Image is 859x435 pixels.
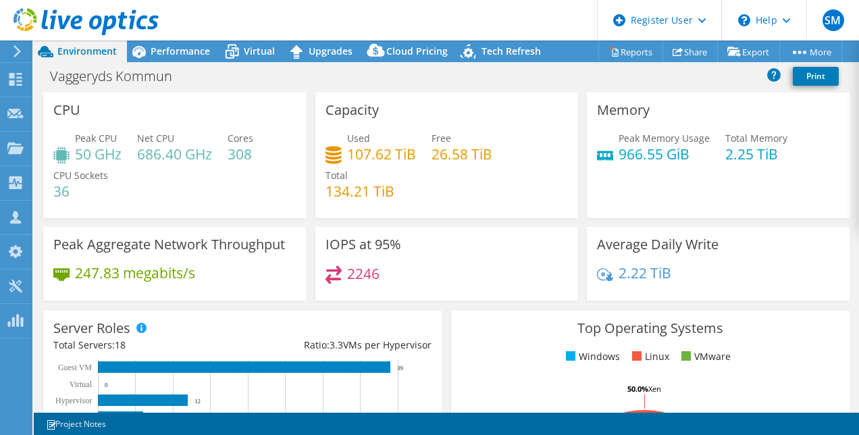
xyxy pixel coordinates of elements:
span: Performance [151,45,210,57]
div: Total Servers: [53,338,242,353]
span: CPU Sockets [53,169,108,182]
h3: Capacity [326,103,379,118]
tspan: Xen [648,384,661,394]
span: Cloud Pricing [386,45,448,57]
text: 39 [397,365,404,372]
h1: Vaggeryds Kommun [44,69,193,84]
h4: 2246 [347,266,380,281]
a: Print [793,67,839,86]
text: Guest VM [58,363,92,372]
h3: Average Daily Write [597,237,719,252]
a: Project Notes [36,415,115,432]
span: 3.3 [330,338,343,351]
span: Environment [57,45,117,57]
h4: 26.58 TiB [432,147,492,161]
h4: 50 GHz [75,147,122,161]
span: Peak CPU [75,132,117,145]
h4: 247.83 megabits/s [75,265,195,280]
text: Hypervisor [55,396,92,405]
h4: 308 [228,147,253,161]
li: VMware [678,349,731,364]
span: Tech Refresh [481,45,541,57]
span: Used [347,132,370,145]
span: 18 [115,338,126,351]
span: Upgrades [309,45,353,57]
span: Free [432,132,451,145]
div: Ratio: VMs per Hypervisor [242,338,432,353]
svg: \n [738,14,750,26]
span: SM [823,9,844,31]
h4: 36 [53,184,108,199]
a: Export [717,41,780,62]
h3: Peak Aggregate Network Throughput [53,237,285,252]
a: Share [662,41,718,62]
h4: 134.21 TiB [326,184,394,199]
h4: 107.62 TiB [347,147,416,161]
li: Linux [629,349,669,364]
text: 0 [105,382,108,388]
text: Virtual [70,380,93,389]
text: 12 [194,398,201,405]
span: Virtual [244,45,275,57]
h4: 2.25 TiB [725,147,787,161]
span: Peak Memory Usage [619,132,710,145]
a: Reports [598,41,663,62]
span: Net CPU [137,132,174,145]
a: More [779,41,842,62]
li: Windows [563,349,620,364]
h3: IOPS at 95% [326,237,401,252]
h3: Server Roles [53,321,130,336]
h4: 2.22 TiB [619,265,671,280]
h3: Memory [597,103,650,118]
span: Cores [228,132,253,145]
span: Total Memory [725,132,787,145]
h3: CPU [53,103,80,118]
span: Total [326,169,348,182]
h4: 966.55 GiB [619,147,710,161]
tspan: 50.0% [627,384,648,394]
h4: 686.40 GHz [137,147,212,161]
h3: Top Operating Systems [461,321,839,336]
